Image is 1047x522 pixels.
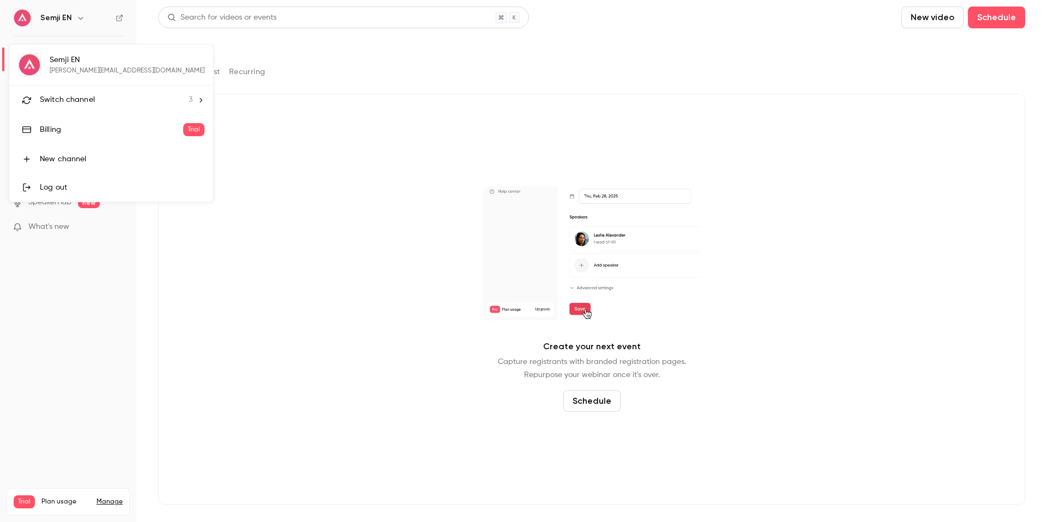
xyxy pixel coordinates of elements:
[40,182,204,193] div: Log out
[183,123,205,136] span: Trial
[40,94,95,106] span: Switch channel
[40,154,204,165] div: New channel
[189,94,192,106] span: 3
[40,124,183,135] div: Billing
